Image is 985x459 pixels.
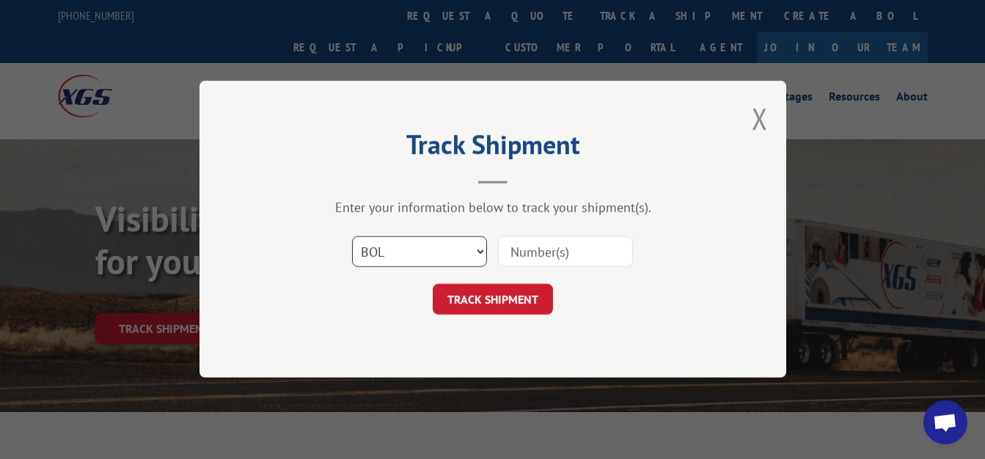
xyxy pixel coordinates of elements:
div: Enter your information below to track your shipment(s). [273,199,713,216]
button: Close modal [752,99,768,138]
div: Open chat [923,400,967,444]
input: Number(s) [498,237,633,268]
h2: Track Shipment [273,134,713,162]
button: TRACK SHIPMENT [433,284,553,315]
